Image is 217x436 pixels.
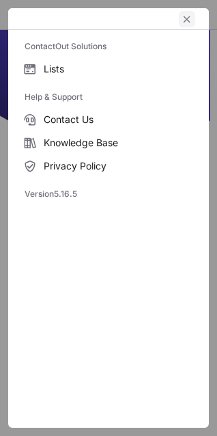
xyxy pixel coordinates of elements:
[179,11,195,27] button: left-button
[8,108,209,131] label: Contact Us
[44,113,192,126] span: Contact Us
[44,160,192,172] span: Privacy Policy
[25,86,192,108] label: Help & Support
[8,154,209,178] label: Privacy Policy
[25,36,192,57] label: ContactOut Solutions
[44,63,192,75] span: Lists
[8,183,209,205] div: Version 5.16.5
[22,12,35,26] button: right-button
[8,131,209,154] label: Knowledge Base
[8,57,209,81] label: Lists
[44,137,192,149] span: Knowledge Base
